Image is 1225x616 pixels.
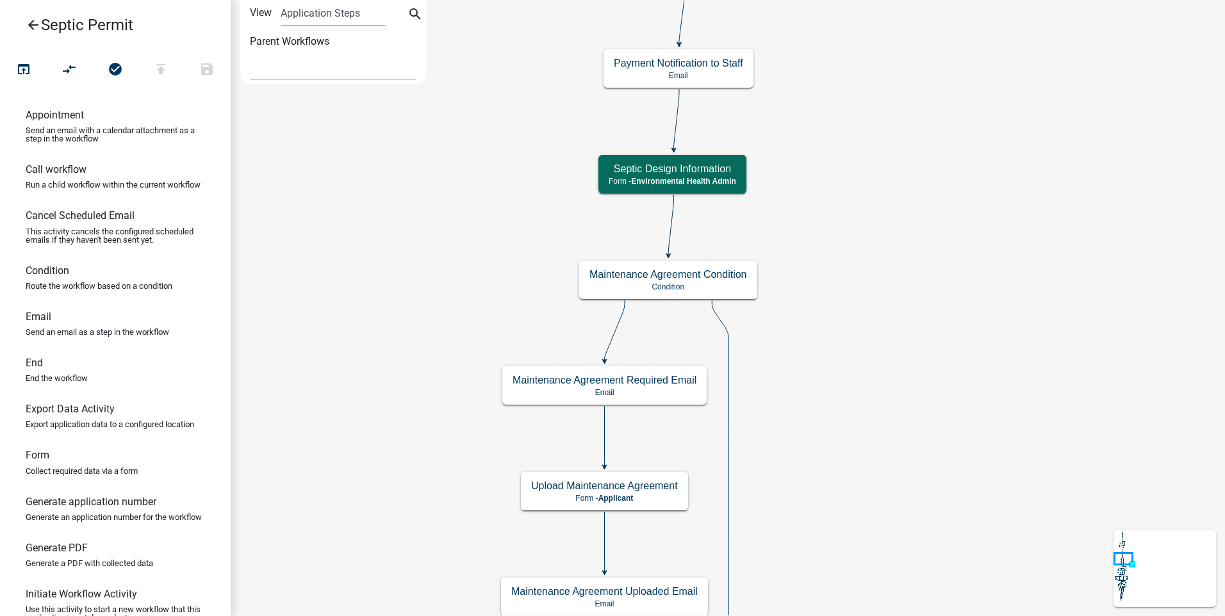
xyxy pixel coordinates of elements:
h6: End [26,357,43,369]
h6: Call workflow [26,163,86,175]
h5: Septic Design Information [609,163,736,175]
h6: Appointment [26,109,84,121]
span: Environmental Health Admin [631,177,736,186]
span: Applicant [598,494,634,503]
button: search [405,5,425,26]
h6: Generate PDF [26,542,88,554]
p: Email [513,388,696,397]
p: Collect required data via a form [26,467,138,475]
p: Send an email as a step in the workflow [26,328,169,336]
i: compare_arrows [62,61,78,79]
h5: Maintenance Agreement Uploaded Email [511,585,698,597]
div: Workflow actions [1,56,230,87]
h5: Maintenance Agreement Condition [589,268,747,280]
p: Route the workflow based on a condition [26,282,172,290]
p: Generate a PDF with collected data [26,559,153,567]
h6: Email [26,311,51,323]
h6: Condition [26,264,69,277]
h6: Export Data Activity [26,403,115,415]
i: publish [153,61,169,79]
button: Publish [138,56,184,84]
i: save [199,61,215,79]
label: Parent Workflows [250,29,329,54]
p: Send an email with a calendar attachment as a step in the workflow [26,126,205,143]
i: open_in_browser [16,61,31,79]
h6: Form [26,449,49,461]
h6: Initiate Workflow Activity [26,588,137,600]
p: This activity cancels the configured scheduled emails if they haven't been sent yet. [26,227,205,244]
button: Auto Layout [46,56,92,84]
i: arrow_back [26,17,41,35]
h6: Generate application number [26,496,156,508]
button: No problems [92,56,138,84]
p: Generate an application number for the workflow [26,513,202,521]
p: Form - [609,177,736,186]
button: Test Workflow [1,56,47,84]
p: Email [511,599,698,608]
button: Save [184,56,230,84]
p: Run a child workflow within the current workflow [26,181,201,189]
h5: Upload Maintenance Agreement [531,480,678,492]
p: End the workflow [26,374,88,382]
p: Export application data to a configured location [26,420,194,428]
a: Septic Permit [10,10,210,40]
h5: Payment Notification to Staff [614,57,743,69]
i: check_circle [108,61,123,79]
p: Form - [531,494,678,503]
p: Condition [589,282,747,291]
i: search [407,6,423,24]
p: Email [614,71,743,80]
h6: Cancel Scheduled Email [26,209,135,222]
h5: Maintenance Agreement Required Email [513,374,696,386]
